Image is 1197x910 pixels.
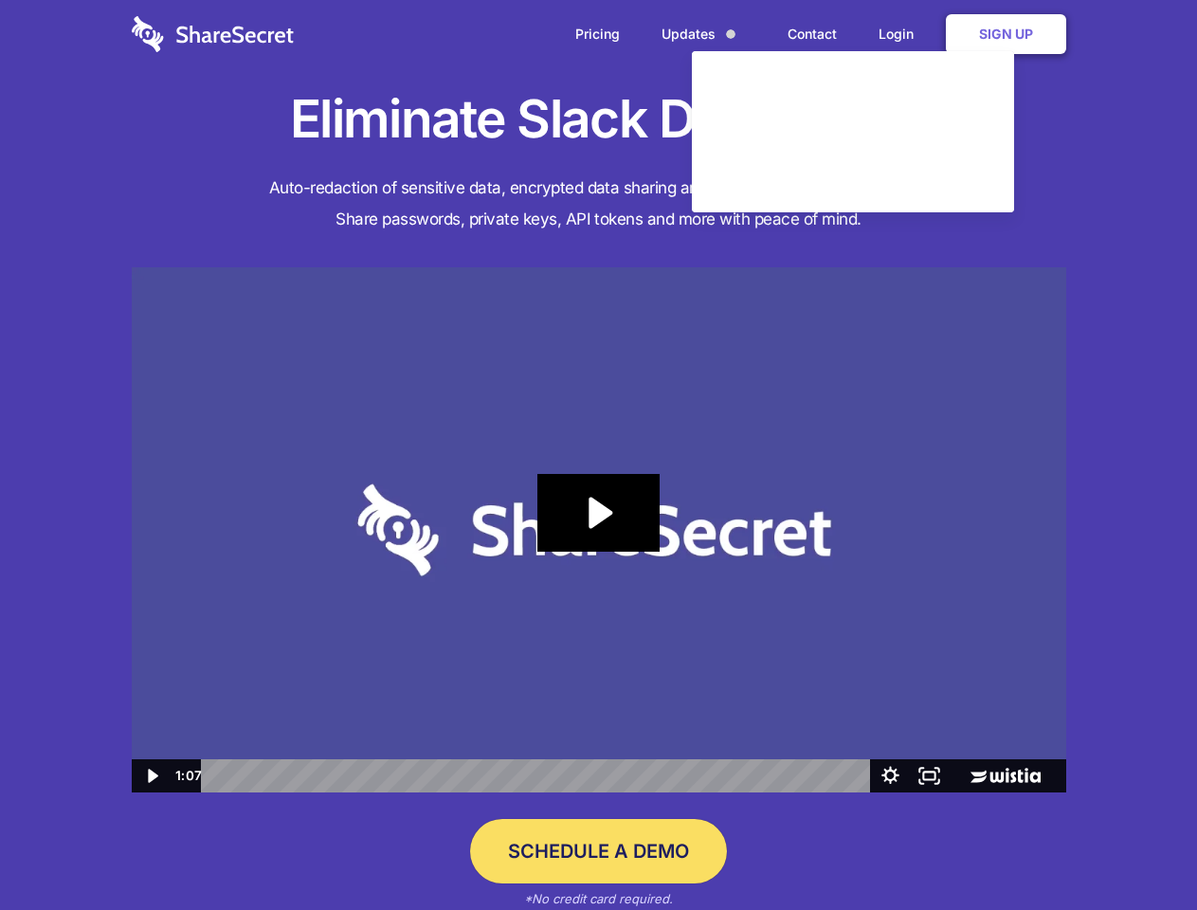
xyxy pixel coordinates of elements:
a: Schedule a Demo [470,819,727,883]
h1: Eliminate Slack Data Loss. [132,85,1066,154]
a: Wistia Logo -- Learn More [949,759,1065,792]
a: Login [860,5,942,64]
img: Sharesecret [132,267,1066,793]
img: logo-wordmark-white-trans-d4663122ce5f474addd5e946df7df03e33cb6a1c49d2221995e7729f52c070b2.svg [132,16,294,52]
div: Playbar [216,759,861,792]
button: Play Video: Sharesecret Slack Extension [537,474,659,552]
button: Fullscreen [910,759,949,792]
em: *No credit card required. [524,891,673,906]
a: Pricing [556,5,639,64]
button: Show settings menu [871,759,910,792]
button: Play Video [132,759,171,792]
a: Contact [769,5,856,64]
a: Sign Up [946,14,1066,54]
h4: Auto-redaction of sensitive data, encrypted data sharing and self-destructing private chats. Shar... [132,173,1066,235]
